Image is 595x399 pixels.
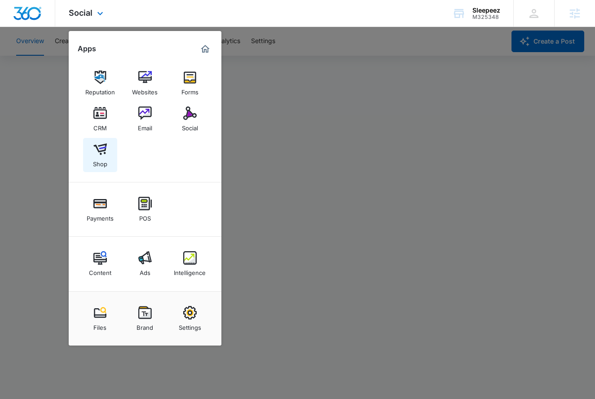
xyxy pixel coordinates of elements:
div: v 4.0.25 [25,14,44,22]
a: Email [128,102,162,136]
div: Intelligence [174,265,206,276]
a: Settings [173,301,207,336]
a: Ads [128,247,162,281]
a: Intelligence [173,247,207,281]
div: Reputation [85,84,115,96]
div: Shop [93,156,107,168]
div: Content [89,265,111,276]
div: Keywords by Traffic [99,53,151,59]
div: account id [472,14,500,20]
a: POS [128,192,162,226]
div: Domain Overview [34,53,80,59]
div: Files [93,319,106,331]
a: Files [83,301,117,336]
div: Websites [132,84,158,96]
a: Websites [128,66,162,100]
div: Domain: [DOMAIN_NAME] [23,23,99,31]
a: Content [83,247,117,281]
div: Brand [137,319,153,331]
a: Shop [83,138,117,172]
div: Payments [87,210,114,222]
div: Social [182,120,198,132]
div: Email [138,120,152,132]
div: CRM [93,120,107,132]
div: Forms [181,84,198,96]
a: Social [173,102,207,136]
a: Reputation [83,66,117,100]
h2: Apps [78,44,96,53]
div: Settings [179,319,201,331]
img: website_grey.svg [14,23,22,31]
a: Marketing 360® Dashboard [198,42,212,56]
a: Payments [83,192,117,226]
span: Social [69,8,93,18]
img: logo_orange.svg [14,14,22,22]
div: POS [139,210,151,222]
div: account name [472,7,500,14]
a: Forms [173,66,207,100]
img: tab_keywords_by_traffic_grey.svg [89,52,97,59]
div: Ads [140,265,150,276]
a: CRM [83,102,117,136]
img: tab_domain_overview_orange.svg [24,52,31,59]
a: Brand [128,301,162,336]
